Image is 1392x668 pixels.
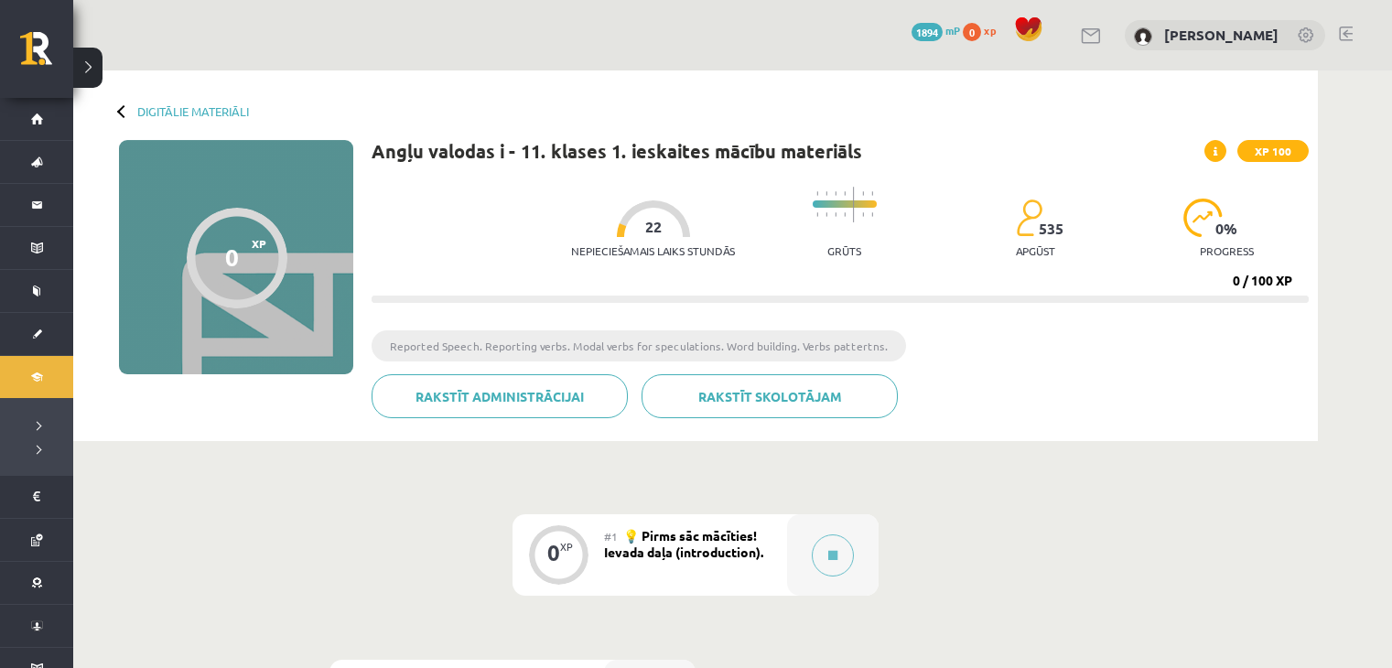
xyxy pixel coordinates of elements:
img: Adriana Skurbe [1134,27,1152,46]
a: Rīgas 1. Tālmācības vidusskola [20,32,73,78]
img: icon-short-line-57e1e144782c952c97e751825c79c345078a6d821885a25fce030b3d8c18986b.svg [835,212,836,217]
span: 22 [645,219,662,235]
img: icon-short-line-57e1e144782c952c97e751825c79c345078a6d821885a25fce030b3d8c18986b.svg [862,191,864,196]
img: icon-short-line-57e1e144782c952c97e751825c79c345078a6d821885a25fce030b3d8c18986b.svg [816,191,818,196]
a: [PERSON_NAME] [1164,26,1279,44]
li: Reported Speech. Reporting verbs. Modal verbs for speculations. Word building. Verbs pattertns. [372,330,906,361]
span: XP [252,237,266,250]
a: 1894 mP [912,23,960,38]
span: #1 [604,529,618,544]
a: Rakstīt administrācijai [372,374,628,418]
img: icon-short-line-57e1e144782c952c97e751825c79c345078a6d821885a25fce030b3d8c18986b.svg [871,212,873,217]
span: mP [945,23,960,38]
a: 0 xp [963,23,1005,38]
p: Nepieciešamais laiks stundās [571,244,735,257]
img: icon-short-line-57e1e144782c952c97e751825c79c345078a6d821885a25fce030b3d8c18986b.svg [844,212,846,217]
img: icon-short-line-57e1e144782c952c97e751825c79c345078a6d821885a25fce030b3d8c18986b.svg [862,212,864,217]
img: icon-short-line-57e1e144782c952c97e751825c79c345078a6d821885a25fce030b3d8c18986b.svg [816,212,818,217]
span: XP 100 [1237,140,1309,162]
a: Digitālie materiāli [137,104,249,118]
img: icon-short-line-57e1e144782c952c97e751825c79c345078a6d821885a25fce030b3d8c18986b.svg [825,191,827,196]
img: icon-short-line-57e1e144782c952c97e751825c79c345078a6d821885a25fce030b3d8c18986b.svg [844,191,846,196]
img: icon-short-line-57e1e144782c952c97e751825c79c345078a6d821885a25fce030b3d8c18986b.svg [871,191,873,196]
span: 0 % [1215,221,1238,237]
span: 0 [963,23,981,41]
div: XP [560,542,573,552]
img: icon-progress-161ccf0a02000e728c5f80fcf4c31c7af3da0e1684b2b1d7c360e028c24a22f1.svg [1183,199,1223,237]
span: 535 [1039,221,1063,237]
img: icon-long-line-d9ea69661e0d244f92f715978eff75569469978d946b2353a9bb055b3ed8787d.svg [853,187,855,222]
img: icon-short-line-57e1e144782c952c97e751825c79c345078a6d821885a25fce030b3d8c18986b.svg [825,212,827,217]
span: 1894 [912,23,943,41]
p: progress [1200,244,1254,257]
div: 0 [225,243,239,271]
img: icon-short-line-57e1e144782c952c97e751825c79c345078a6d821885a25fce030b3d8c18986b.svg [835,191,836,196]
div: 0 [547,544,560,561]
img: students-c634bb4e5e11cddfef0936a35e636f08e4e9abd3cc4e673bd6f9a4125e45ecb1.svg [1016,199,1042,237]
span: xp [984,23,996,38]
p: Grūts [827,244,861,257]
a: Rakstīt skolotājam [642,374,898,418]
span: 💡 Pirms sāc mācīties! Ievada daļa (introduction). [604,527,763,560]
p: apgūst [1016,244,1055,257]
h1: Angļu valodas i - 11. klases 1. ieskaites mācību materiāls [372,140,862,162]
